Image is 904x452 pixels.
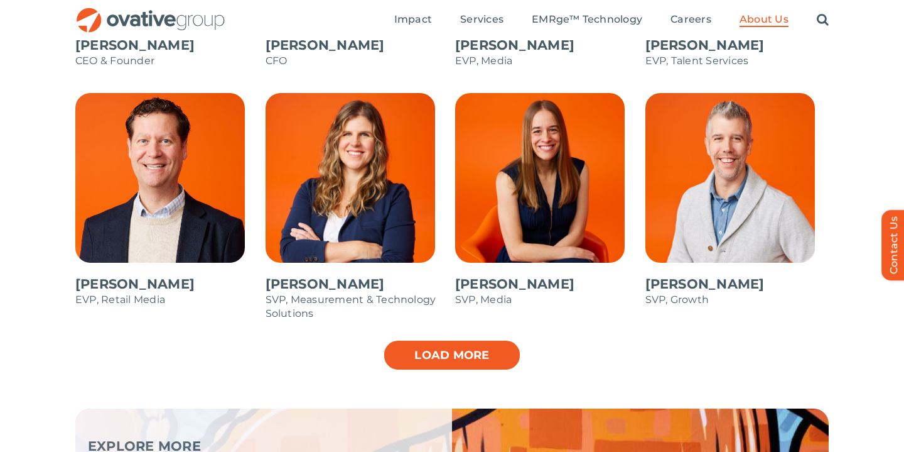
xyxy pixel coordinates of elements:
[670,13,711,27] a: Careers
[394,13,432,26] span: Impact
[817,13,829,27] a: Search
[75,6,226,18] a: OG_Full_horizontal_RGB
[383,339,521,371] a: Load more
[670,13,711,26] span: Careers
[740,13,788,27] a: About Us
[460,13,503,27] a: Services
[460,13,503,26] span: Services
[740,13,788,26] span: About Us
[532,13,642,27] a: EMRge™ Technology
[394,13,432,27] a: Impact
[532,13,642,26] span: EMRge™ Technology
